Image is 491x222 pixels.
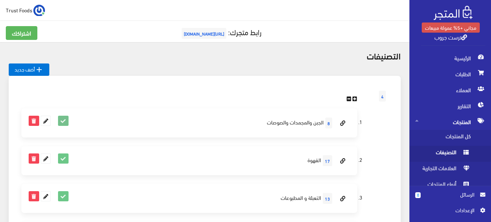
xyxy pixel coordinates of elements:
div: التعبئة و المطبوعات [21,184,357,213]
a: الطلبات [409,66,491,82]
img: ... [33,5,45,16]
span: التقارير [415,98,485,114]
span: 17 [323,155,332,166]
a: الرئيسية [409,50,491,66]
a: التقارير [409,98,491,114]
i:  [35,65,44,74]
a: التصنيفات [409,146,491,162]
span: اﻹعدادات [421,206,474,214]
a: مجاني +5% عمولة مبيعات [422,22,480,33]
a: ... Trust Foods [6,4,45,16]
img: . [434,6,473,20]
span: [URL][DOMAIN_NAME] [182,28,226,39]
span: 0 [415,192,421,198]
span: العملاء [415,82,485,98]
a: العملاء [409,82,491,98]
span: الرئيسية [415,50,485,66]
a: أضف جديد [9,63,49,76]
a: كل المنتجات [409,130,491,146]
span: المنتجات [415,114,485,130]
span: كل المنتجات [415,130,470,146]
div: القهوة [21,146,357,175]
span: الرسائل [426,190,474,198]
a: المنتجات [409,114,491,130]
a: ترست جروب [434,32,467,42]
h2: التصنيفات [9,51,401,60]
span: Trust Foods [6,5,32,15]
span: 13 [323,193,332,204]
a: العلامات التجارية [409,162,491,178]
a: رابط متجرك:[URL][DOMAIN_NAME] [180,25,261,38]
span: العلامات التجارية [415,162,470,178]
a: اﻹعدادات [415,206,485,218]
span: 4 [379,91,386,102]
span: التصنيفات [415,146,470,162]
span: أنواع المنتجات [415,178,470,194]
div: الجبن والمجمدات والصوصات [21,108,357,137]
a: أنواع المنتجات [409,178,491,194]
a: 0 الرسائل [415,190,485,206]
a: اشتراكك [6,26,37,40]
span: الطلبات [415,66,485,82]
span: 8 [325,118,332,128]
